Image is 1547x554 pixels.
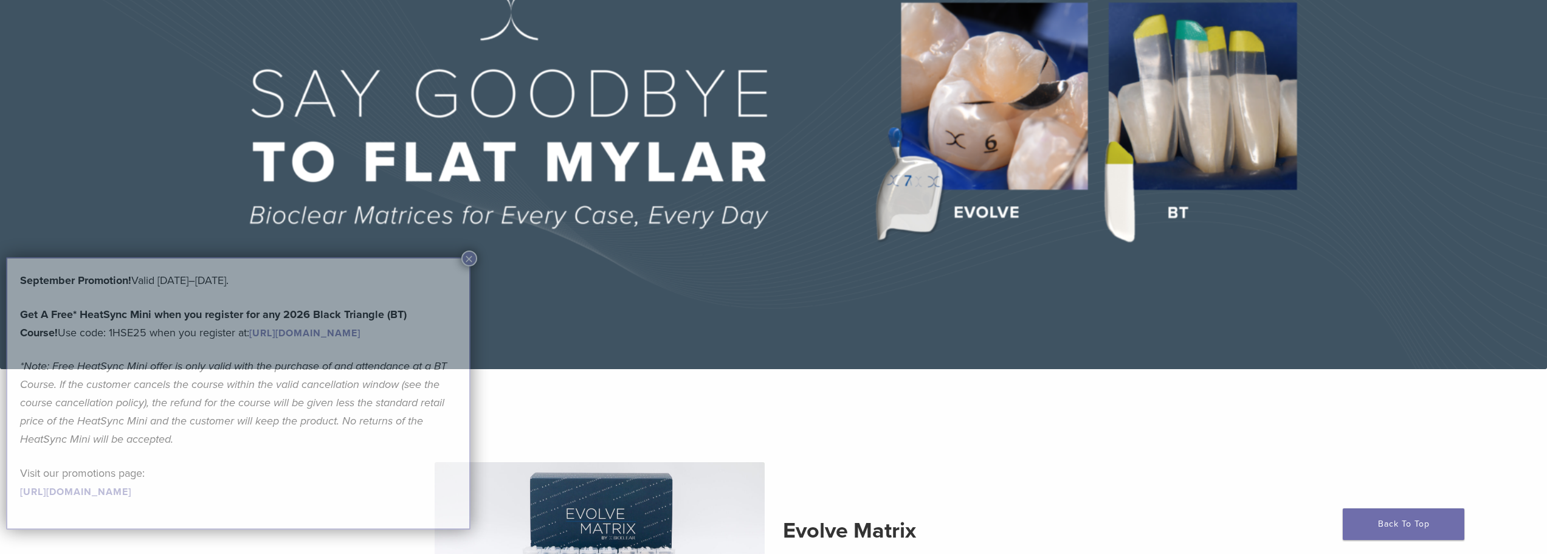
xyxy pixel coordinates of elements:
p: Visit our promotions page: [20,464,457,500]
em: *Note: Free HeatSync Mini offer is only valid with the purchase of and attendance at a BT Course.... [20,359,447,446]
a: [URL][DOMAIN_NAME] [20,486,131,498]
p: Use code: 1HSE25 when you register at: [20,305,457,342]
b: September Promotion! [20,274,131,287]
p: Valid [DATE]–[DATE]. [20,271,457,289]
h2: Evolve Matrix [783,516,1113,545]
strong: Get A Free* HeatSync Mini when you register for any 2026 Black Triangle (BT) Course! [20,308,407,339]
a: [URL][DOMAIN_NAME] [249,327,360,339]
a: Back To Top [1343,508,1464,540]
button: Close [461,251,477,266]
